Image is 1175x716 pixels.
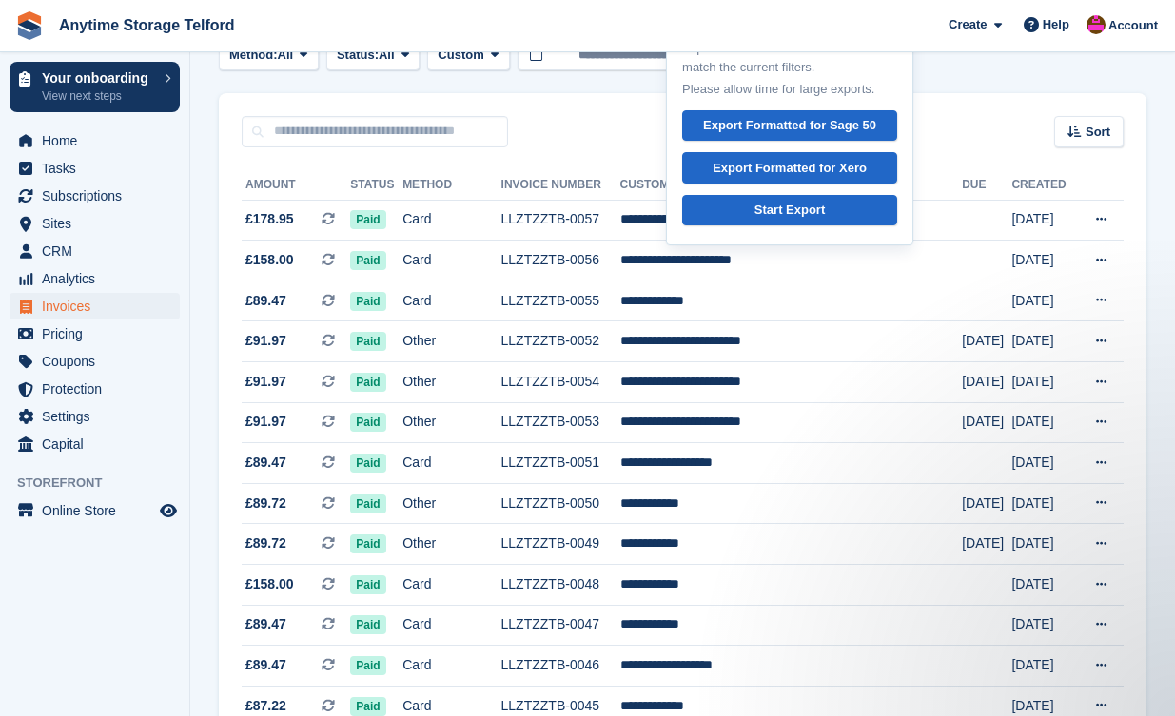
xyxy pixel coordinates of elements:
[682,195,897,226] a: Start Export
[10,155,180,182] a: menu
[10,497,180,524] a: menu
[17,474,189,493] span: Storefront
[1108,16,1158,35] span: Account
[350,575,385,594] span: Paid
[157,499,180,522] a: Preview store
[713,159,867,178] div: Export Formatted for Xero
[245,209,294,229] span: £178.95
[51,10,243,41] a: Anytime Storage Telford
[42,320,156,347] span: Pricing
[402,565,500,606] td: Card
[350,210,385,229] span: Paid
[1011,170,1076,201] th: Created
[350,251,385,270] span: Paid
[501,605,620,646] td: LLZTZZTB-0047
[10,320,180,347] a: menu
[10,293,180,319] a: menu
[245,696,286,716] span: £87.22
[42,403,156,430] span: Settings
[501,443,620,484] td: LLZTZZTB-0051
[10,376,180,402] a: menu
[1011,605,1076,646] td: [DATE]
[42,431,156,457] span: Capital
[501,362,620,403] td: LLZTZZTB-0054
[245,533,286,553] span: £89.72
[350,494,385,513] span: Paid
[242,170,350,201] th: Amount
[501,483,620,524] td: LLZTZZTB-0050
[1043,15,1069,34] span: Help
[438,46,483,65] span: Custom
[1011,565,1076,606] td: [DATE]
[501,646,620,687] td: LLZTZZTB-0046
[501,200,620,241] td: LLZTZZTB-0057
[245,372,286,392] span: £91.97
[10,127,180,154] a: menu
[245,331,286,351] span: £91.97
[402,241,500,281] td: Card
[1011,402,1076,443] td: [DATE]
[501,565,620,606] td: LLZTZZTB-0048
[10,183,180,209] a: menu
[245,655,286,675] span: £89.47
[501,170,620,201] th: Invoice Number
[245,493,286,513] span: £89.72
[682,152,897,184] a: Export Formatted for Xero
[402,281,500,321] td: Card
[350,697,385,716] span: Paid
[501,281,620,321] td: LLZTZZTB-0055
[1087,15,1106,34] img: Andrew Newall
[1011,241,1076,281] td: [DATE]
[278,46,294,65] span: All
[10,431,180,457] a: menu
[350,292,385,311] span: Paid
[682,110,897,142] a: Export Formatted for Sage 50
[10,238,180,264] a: menu
[949,15,987,34] span: Create
[682,80,897,99] p: Please allow time for large exports.
[42,497,156,524] span: Online Store
[229,46,278,65] span: Method:
[1086,123,1110,142] span: Sort
[326,40,420,71] button: Status: All
[1011,362,1076,403] td: [DATE]
[42,265,156,292] span: Analytics
[350,332,385,351] span: Paid
[962,524,1011,565] td: [DATE]
[379,46,395,65] span: All
[10,403,180,430] a: menu
[962,170,1011,201] th: Due
[962,483,1011,524] td: [DATE]
[10,62,180,112] a: Your onboarding View next steps
[620,170,963,201] th: Customer
[245,453,286,473] span: £89.47
[350,615,385,634] span: Paid
[962,362,1011,403] td: [DATE]
[402,524,500,565] td: Other
[402,443,500,484] td: Card
[10,265,180,292] a: menu
[350,656,385,675] span: Paid
[1011,483,1076,524] td: [DATE]
[42,71,155,85] p: Your onboarding
[219,40,319,71] button: Method: All
[703,116,876,135] div: Export Formatted for Sage 50
[42,293,156,319] span: Invoices
[501,402,620,443] td: LLZTZZTB-0053
[350,373,385,392] span: Paid
[402,170,500,201] th: Method
[501,524,620,565] td: LLZTZZTB-0049
[42,376,156,402] span: Protection
[42,238,156,264] span: CRM
[1011,321,1076,362] td: [DATE]
[10,348,180,375] a: menu
[682,39,897,76] p: Export a CSV of all Invoices which match the current filters.
[402,402,500,443] td: Other
[42,127,156,154] span: Home
[402,483,500,524] td: Other
[42,210,156,237] span: Sites
[245,574,294,594] span: £158.00
[402,321,500,362] td: Other
[245,291,286,311] span: £89.47
[245,614,286,634] span: £89.47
